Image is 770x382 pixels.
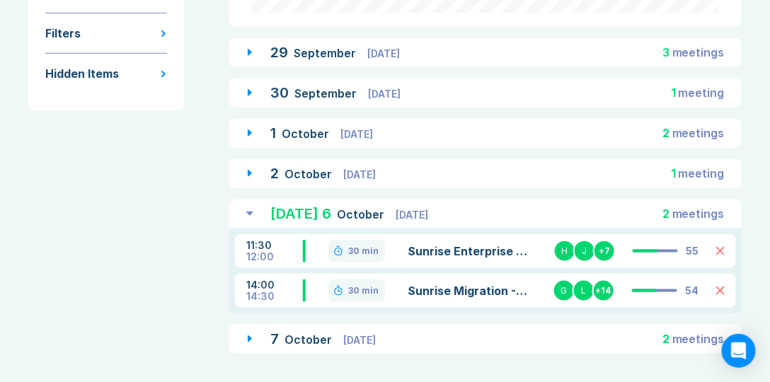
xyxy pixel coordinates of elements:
[672,45,725,59] span: meeting s
[270,84,289,101] span: 30
[343,334,376,346] span: [DATE]
[246,291,303,302] div: 14:30
[368,88,401,100] span: [DATE]
[553,240,576,262] div: H
[592,279,615,302] div: + 14
[294,46,359,60] span: September
[246,279,303,291] div: 14:00
[348,245,379,257] div: 30 min
[45,65,119,82] div: Hidden Items
[716,286,725,295] button: Delete
[671,86,676,100] span: 1
[270,330,279,347] span: 7
[573,240,596,262] div: J
[270,205,331,222] span: [DATE] 6
[573,279,595,302] div: L
[45,25,81,42] div: Filters
[282,127,332,141] span: October
[672,332,725,346] span: meeting s
[285,332,335,347] span: October
[662,332,670,346] span: 2
[270,165,279,182] span: 2
[671,166,676,180] span: 1
[686,245,699,257] div: 55
[270,125,276,141] span: 1
[246,251,303,262] div: 12:00
[686,285,699,296] div: 54
[679,86,725,100] span: meeting
[679,166,725,180] span: meeting
[672,126,725,140] span: meeting s
[408,243,528,260] a: Sunrise Enterprise Check-in
[337,207,387,221] span: October
[340,128,373,140] span: [DATE]
[294,86,360,100] span: September
[662,126,670,140] span: 2
[662,207,670,221] span: 2
[553,279,575,302] div: G
[662,45,670,59] span: 3
[270,44,288,61] span: 29
[722,334,756,368] div: Open Intercom Messenger
[716,247,725,255] button: Delete
[348,285,379,296] div: 30 min
[343,168,376,180] span: [DATE]
[672,207,725,221] span: meeting s
[408,282,527,299] a: Sunrise Migration -Weekly meeting
[367,47,400,59] span: [DATE]
[593,240,616,262] div: + 7
[285,167,335,181] span: October
[246,240,303,251] div: 11:30
[396,209,428,221] span: [DATE]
